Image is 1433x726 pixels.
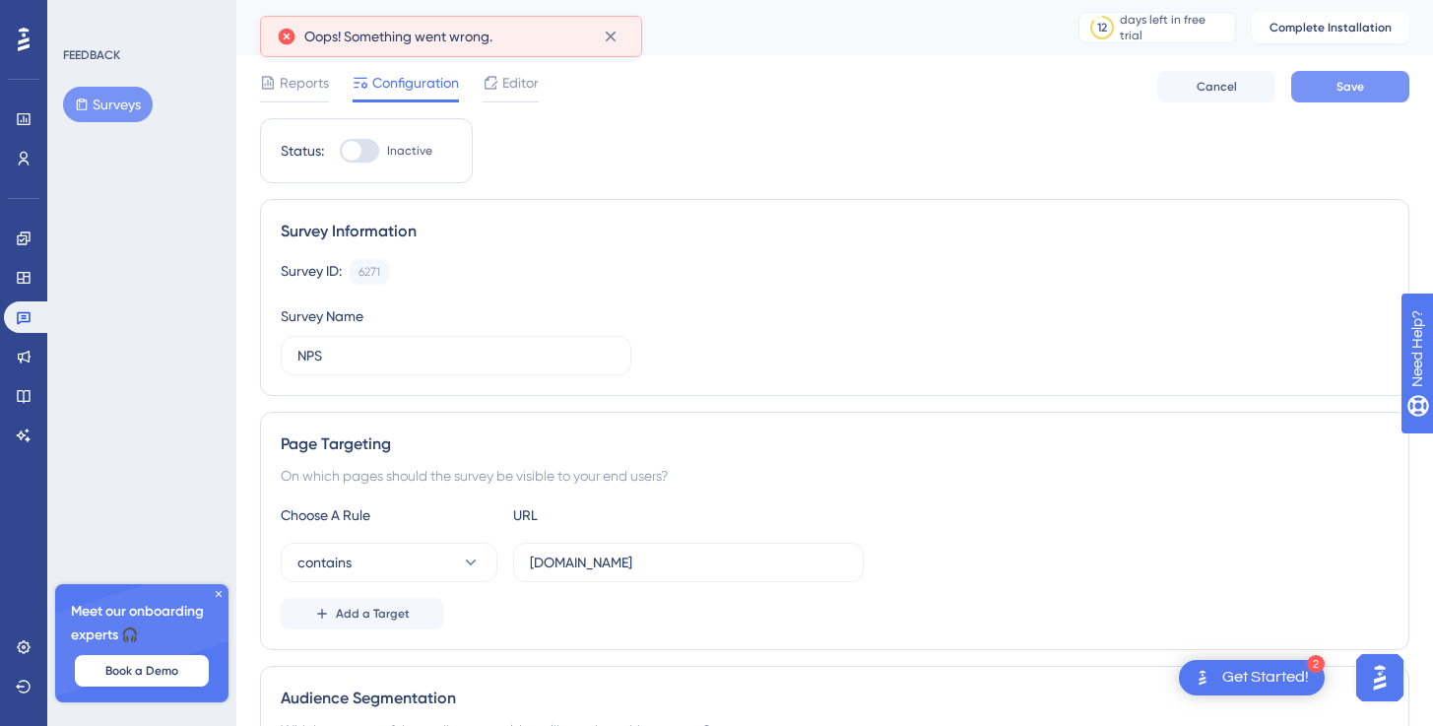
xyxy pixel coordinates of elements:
[281,543,497,582] button: contains
[281,598,443,629] button: Add a Target
[513,503,730,527] div: URL
[105,663,178,679] span: Book a Demo
[530,552,847,573] input: yourwebsite.com/path
[75,655,209,687] button: Book a Demo
[1179,660,1325,695] div: Open Get Started! checklist, remaining modules: 2
[1197,79,1237,95] span: Cancel
[281,432,1389,456] div: Page Targeting
[387,143,432,159] span: Inactive
[46,5,123,29] span: Need Help?
[1336,79,1364,95] span: Save
[63,87,153,122] button: Surveys
[280,71,329,95] span: Reports
[281,220,1389,243] div: Survey Information
[71,600,213,647] span: Meet our onboarding experts 🎧
[358,264,380,280] div: 6271
[304,25,492,48] span: Oops! Something went wrong.
[336,606,410,622] span: Add a Target
[281,304,363,328] div: Survey Name
[1270,20,1392,35] span: Complete Installation
[297,551,352,574] span: contains
[1191,666,1214,690] img: launcher-image-alternative-text
[1157,71,1275,102] button: Cancel
[281,139,324,163] div: Status:
[1350,648,1409,707] iframe: UserGuiding AI Assistant Launcher
[1252,12,1409,43] button: Complete Installation
[281,687,1389,710] div: Audience Segmentation
[1307,655,1325,673] div: 2
[281,464,1389,488] div: On which pages should the survey be visible to your end users?
[281,259,342,285] div: Survey ID:
[1291,71,1409,102] button: Save
[1097,20,1107,35] div: 12
[1120,12,1229,43] div: days left in free trial
[63,47,120,63] div: FEEDBACK
[372,71,459,95] span: Configuration
[1222,667,1309,689] div: Get Started!
[502,71,539,95] span: Editor
[260,14,1029,41] div: NPS
[281,503,497,527] div: Choose A Rule
[297,345,615,366] input: Type your Survey name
